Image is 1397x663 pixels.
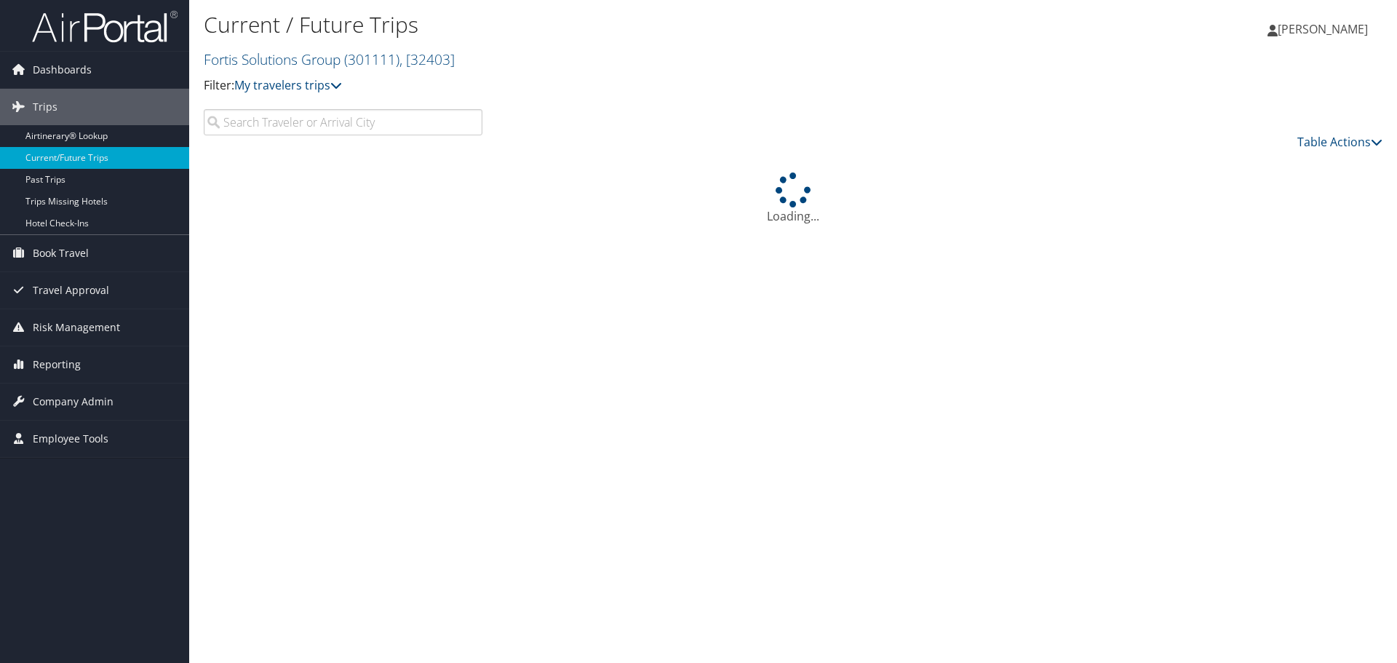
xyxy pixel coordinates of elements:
span: Employee Tools [33,421,108,457]
p: Filter: [204,76,990,95]
img: airportal-logo.png [32,9,178,44]
a: My travelers trips [234,77,342,93]
a: [PERSON_NAME] [1267,7,1382,51]
span: Reporting [33,346,81,383]
input: Search Traveler or Arrival City [204,109,482,135]
span: ( 301111 ) [344,49,399,69]
span: Company Admin [33,384,114,420]
span: , [ 32403 ] [399,49,455,69]
div: Loading... [204,172,1382,225]
span: Travel Approval [33,272,109,309]
a: Table Actions [1297,134,1382,150]
a: Fortis Solutions Group [204,49,455,69]
span: Trips [33,89,57,125]
h1: Current / Future Trips [204,9,990,40]
span: Dashboards [33,52,92,88]
span: [PERSON_NAME] [1278,21,1368,37]
span: Book Travel [33,235,89,271]
span: Risk Management [33,309,120,346]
